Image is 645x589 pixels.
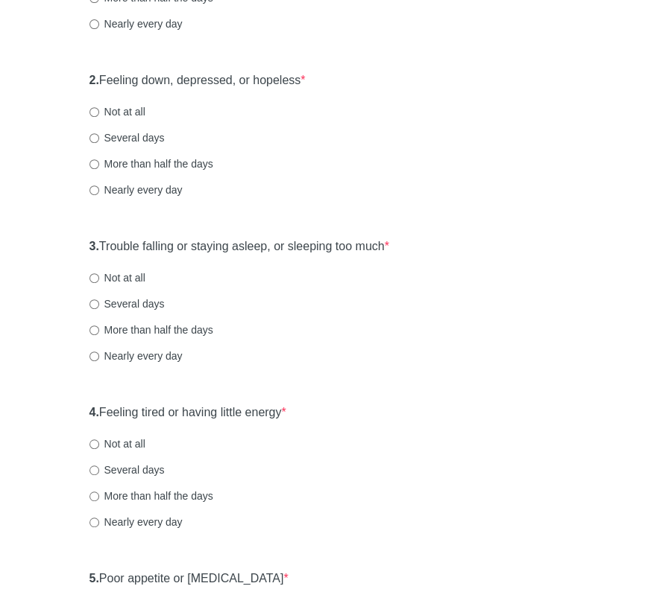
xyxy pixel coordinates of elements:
[89,240,99,252] strong: 3.
[89,491,99,501] input: More than half the days
[89,439,99,449] input: Not at all
[89,156,213,171] label: More than half the days
[89,104,145,119] label: Not at all
[89,133,99,143] input: Several days
[89,572,99,585] strong: 5.
[89,322,213,337] label: More than half the days
[89,185,99,195] input: Nearly every day
[89,348,183,363] label: Nearly every day
[89,518,99,527] input: Nearly every day
[89,404,286,421] label: Feeling tired or having little energy
[89,273,99,283] input: Not at all
[89,270,145,285] label: Not at all
[89,130,165,145] label: Several days
[89,436,145,451] label: Not at all
[89,515,183,529] label: Nearly every day
[89,19,99,29] input: Nearly every day
[89,182,183,197] label: Nearly every day
[89,488,213,503] label: More than half the days
[89,351,99,361] input: Nearly every day
[89,325,99,335] input: More than half the days
[89,296,165,311] label: Several days
[89,406,99,418] strong: 4.
[89,299,99,309] input: Several days
[89,462,165,477] label: Several days
[89,72,306,89] label: Feeling down, depressed, or hopeless
[89,570,289,588] label: Poor appetite or [MEDICAL_DATA]
[89,238,389,255] label: Trouble falling or staying asleep, or sleeping too much
[89,465,99,475] input: Several days
[89,107,99,117] input: Not at all
[89,16,183,31] label: Nearly every day
[89,74,99,86] strong: 2.
[89,159,99,169] input: More than half the days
